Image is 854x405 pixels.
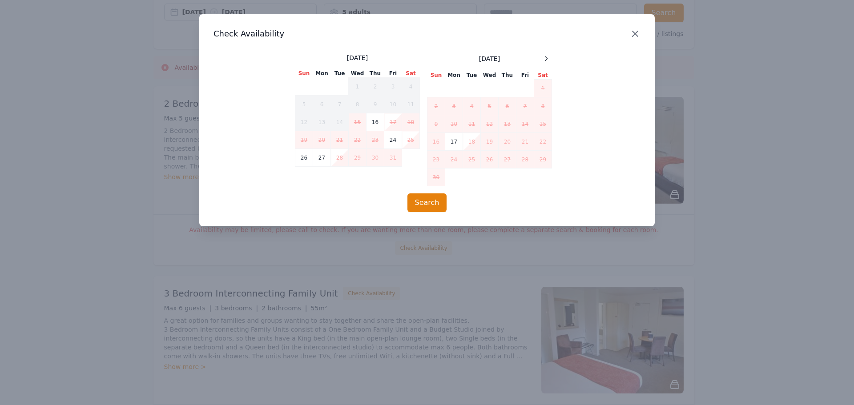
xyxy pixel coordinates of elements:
[445,151,463,168] td: 24
[445,71,463,80] th: Mon
[349,149,367,167] td: 29
[384,149,402,167] td: 31
[516,115,534,133] td: 14
[407,193,447,212] button: Search
[295,149,313,167] td: 26
[499,133,516,151] td: 20
[481,97,499,115] td: 5
[331,131,349,149] td: 21
[384,113,402,131] td: 17
[427,97,445,115] td: 2
[313,149,331,167] td: 27
[516,133,534,151] td: 21
[295,131,313,149] td: 19
[534,80,552,97] td: 1
[349,113,367,131] td: 15
[516,71,534,80] th: Fri
[331,69,349,78] th: Tue
[499,115,516,133] td: 13
[347,53,368,62] span: [DATE]
[463,97,481,115] td: 4
[481,133,499,151] td: 19
[313,131,331,149] td: 20
[213,28,640,39] h3: Check Availability
[384,96,402,113] td: 10
[402,96,420,113] td: 11
[313,69,331,78] th: Mon
[534,71,552,80] th: Sat
[481,71,499,80] th: Wed
[402,113,420,131] td: 18
[313,113,331,131] td: 13
[463,71,481,80] th: Tue
[534,133,552,151] td: 22
[499,97,516,115] td: 6
[349,131,367,149] td: 22
[427,133,445,151] td: 16
[463,133,481,151] td: 18
[367,113,384,131] td: 16
[499,71,516,80] th: Thu
[427,151,445,168] td: 23
[367,78,384,96] td: 2
[534,115,552,133] td: 15
[331,113,349,131] td: 14
[427,115,445,133] td: 9
[463,151,481,168] td: 25
[384,131,402,149] td: 24
[295,113,313,131] td: 12
[445,115,463,133] td: 10
[402,78,420,96] td: 4
[349,78,367,96] td: 1
[367,96,384,113] td: 9
[445,97,463,115] td: 3
[481,151,499,168] td: 26
[331,149,349,167] td: 28
[349,96,367,113] td: 8
[384,69,402,78] th: Fri
[534,151,552,168] td: 29
[427,71,445,80] th: Sun
[402,131,420,149] td: 25
[295,96,313,113] td: 5
[516,151,534,168] td: 28
[463,115,481,133] td: 11
[331,96,349,113] td: 7
[402,69,420,78] th: Sat
[367,131,384,149] td: 23
[367,149,384,167] td: 30
[481,115,499,133] td: 12
[367,69,384,78] th: Thu
[427,168,445,186] td: 30
[516,97,534,115] td: 7
[313,96,331,113] td: 6
[499,151,516,168] td: 27
[295,69,313,78] th: Sun
[384,78,402,96] td: 3
[534,97,552,115] td: 8
[479,54,500,63] span: [DATE]
[349,69,367,78] th: Wed
[445,133,463,151] td: 17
